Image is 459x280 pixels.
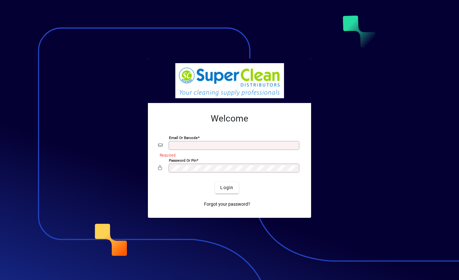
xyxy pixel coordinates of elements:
mat-label: Password or Pin [169,158,196,162]
a: Forgot your password? [201,199,253,210]
h2: Welcome [158,113,301,124]
span: Login [220,184,233,191]
span: Forgot your password? [204,201,250,208]
button: Login [215,182,238,194]
mat-label: Email or Barcode [169,135,198,140]
mat-error: Required [160,151,296,158]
